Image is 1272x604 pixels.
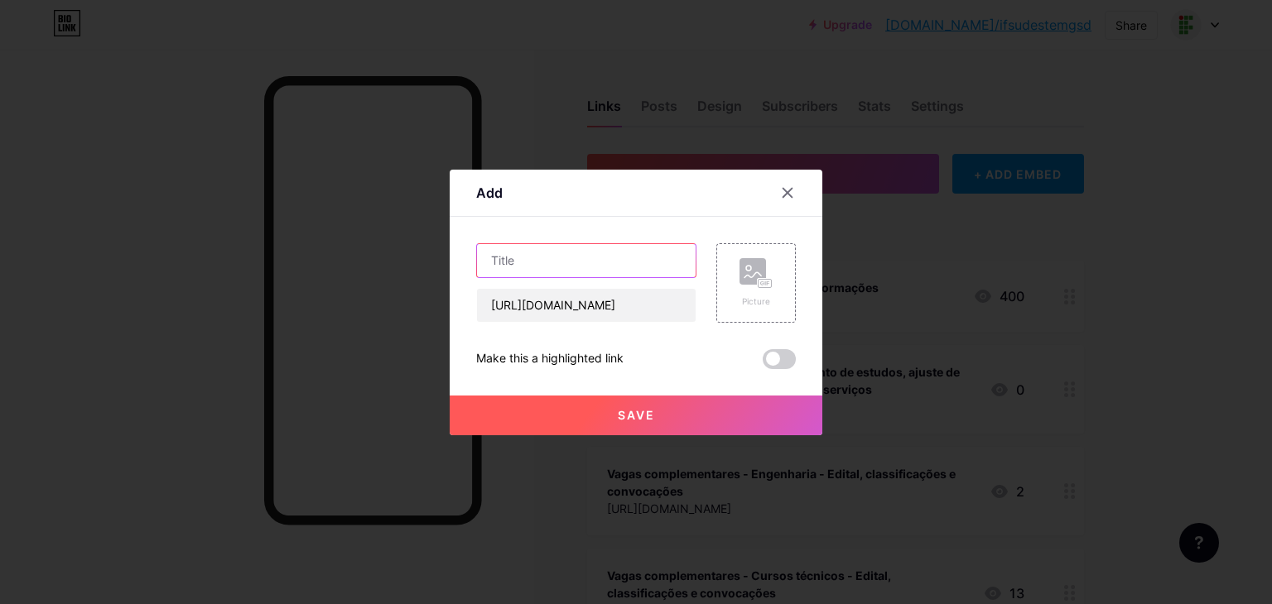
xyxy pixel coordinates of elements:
div: Picture [740,295,773,308]
span: Save [618,408,655,422]
input: URL [477,289,696,322]
input: Title [477,244,696,277]
div: Add [476,183,503,203]
button: Save [450,395,822,435]
div: Make this a highlighted link [476,349,624,369]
